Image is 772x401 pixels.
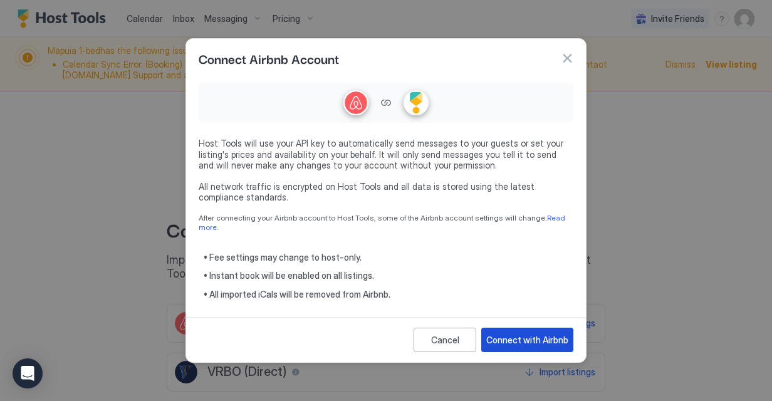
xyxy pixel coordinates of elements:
[199,181,573,203] span: All network traffic is encrypted on Host Tools and all data is stored using the latest compliance...
[199,138,573,171] span: Host Tools will use your API key to automatically send messages to your guests or set your listin...
[199,213,567,232] a: Read more.
[199,49,339,68] span: Connect Airbnb Account
[204,252,573,263] span: • Fee settings may change to host-only.
[204,270,573,281] span: • Instant book will be enabled on all listings.
[486,333,568,346] div: Connect with Airbnb
[481,328,573,352] button: Connect with Airbnb
[13,358,43,388] div: Open Intercom Messenger
[414,328,476,352] button: Cancel
[431,333,459,346] div: Cancel
[204,289,573,300] span: • All imported iCals will be removed from Airbnb.
[199,213,573,232] span: After connecting your Airbnb account to Host Tools, some of the Airbnb account settings will change.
